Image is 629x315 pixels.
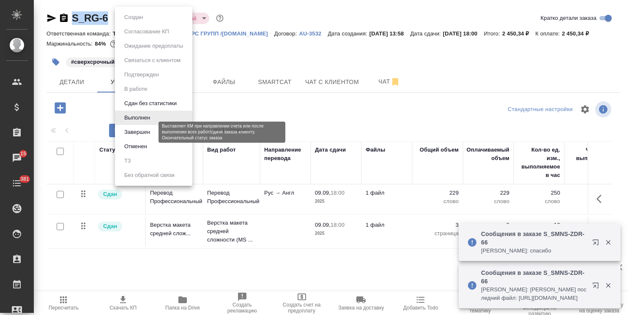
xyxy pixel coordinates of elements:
[122,84,150,94] button: В работе
[599,239,617,246] button: Закрыть
[481,230,587,247] p: Сообщения в заказе S_SMNS-ZDR-66
[481,285,587,302] p: [PERSON_NAME]: [PERSON_NAME] последний файл: [URL][DOMAIN_NAME]
[122,128,153,137] button: Завершен
[587,277,607,297] button: Открыть в новой вкладке
[122,13,145,22] button: Создан
[122,113,153,122] button: Выполнен
[122,41,186,51] button: Ожидание предоплаты
[587,234,607,254] button: Открыть в новой вкладке
[122,27,172,36] button: Согласование КП
[122,70,161,79] button: Подтвержден
[481,247,587,255] p: [PERSON_NAME]: спасибо
[122,171,177,180] button: Без обратной связи
[122,99,179,108] button: Сдан без статистики
[122,142,150,151] button: Отменен
[599,282,617,289] button: Закрыть
[481,269,587,285] p: Сообщения в заказе S_SMNS-ZDR-66
[122,156,134,166] button: ТЗ
[122,56,183,65] button: Связаться с клиентом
